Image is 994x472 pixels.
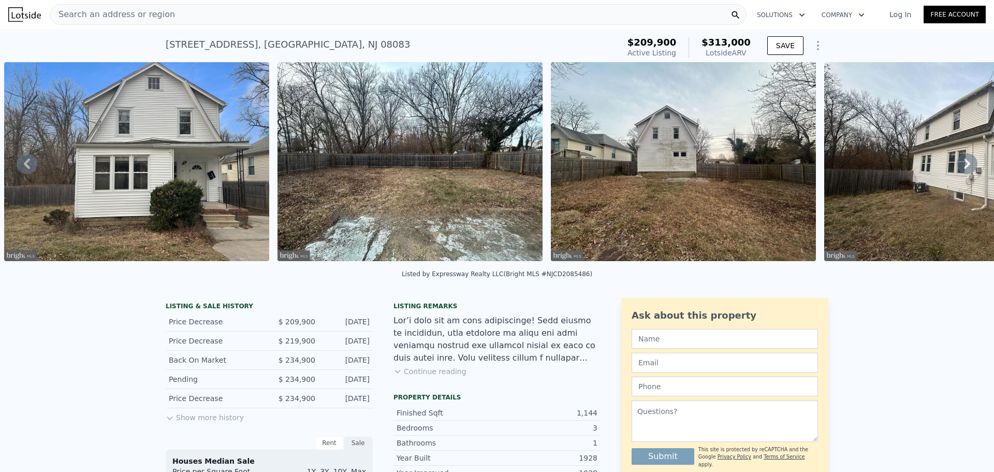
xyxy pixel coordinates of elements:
[279,375,315,383] span: $ 234,900
[551,62,816,261] img: Sale: 151770307 Parcel: 69996369
[50,8,175,21] span: Search an address or region
[166,408,244,423] button: Show more history
[749,6,813,24] button: Solutions
[393,302,601,310] div: Listing remarks
[279,356,315,364] span: $ 234,900
[172,456,366,466] div: Houses Median Sale
[169,355,261,365] div: Back On Market
[397,423,497,433] div: Bedrooms
[279,394,315,403] span: $ 234,900
[632,353,818,373] input: Email
[315,436,344,450] div: Rent
[166,302,373,312] div: LISTING & SALE HISTORY
[497,453,597,463] div: 1928
[393,366,466,377] button: Continue reading
[632,308,818,323] div: Ask about this property
[324,374,370,384] div: [DATE]
[718,454,751,460] a: Privacy Policy
[813,6,873,24] button: Company
[166,37,410,52] div: [STREET_ADDRESS] , [GEOGRAPHIC_DATA] , NJ 08083
[393,393,601,402] div: Property details
[8,7,41,22] img: Lotside
[344,436,373,450] div: Sale
[627,37,677,48] span: $209,900
[393,314,601,364] div: Lor’i dolo sit am cons adipiscinge! Sedd eiusmo te incididun, utla etdolore ma aliqu eni admi ven...
[169,393,261,404] div: Price Decrease
[279,318,315,326] span: $ 209,900
[497,408,597,418] div: 1,144
[277,62,543,261] img: Sale: 151770307 Parcel: 69996369
[701,48,751,58] div: Lotside ARV
[4,62,269,261] img: Sale: 151770307 Parcel: 69996369
[808,35,828,56] button: Show Options
[632,329,818,349] input: Name
[497,438,597,448] div: 1
[764,454,805,460] a: Terms of Service
[324,393,370,404] div: [DATE]
[497,423,597,433] div: 3
[877,9,924,20] a: Log In
[397,453,497,463] div: Year Built
[169,317,261,327] div: Price Decrease
[402,270,592,278] div: Listed by Expressway Realty LLC (Bright MLS #NJCD2085486)
[169,336,261,346] div: Price Decrease
[279,337,315,345] span: $ 219,900
[924,6,986,23] a: Free Account
[701,37,751,48] span: $313,000
[324,336,370,346] div: [DATE]
[698,446,818,468] div: This site is protected by reCAPTCHA and the Google and apply.
[324,317,370,327] div: [DATE]
[324,355,370,365] div: [DATE]
[169,374,261,384] div: Pending
[632,377,818,396] input: Phone
[632,448,694,465] button: Submit
[397,408,497,418] div: Finished Sqft
[627,49,676,57] span: Active Listing
[397,438,497,448] div: Bathrooms
[767,36,803,55] button: SAVE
